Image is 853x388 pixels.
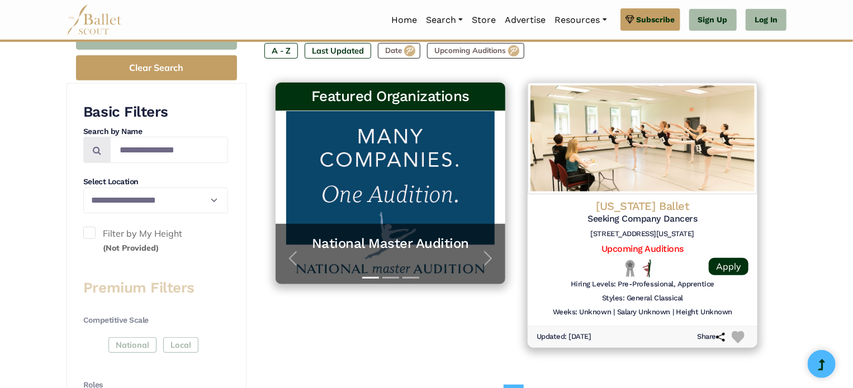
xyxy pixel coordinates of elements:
[110,137,228,163] input: Search by names...
[620,8,680,31] a: Subscribe
[83,176,228,188] h4: Select Location
[709,258,748,275] a: Apply
[689,9,737,31] a: Sign Up
[637,13,675,26] span: Subscribe
[421,8,467,32] a: Search
[537,229,748,239] h6: [STREET_ADDRESS][US_STATE]
[537,332,591,342] h6: Updated: [DATE]
[537,199,748,213] h4: [US_STATE] Ballet
[285,87,496,106] h3: Featured Organizations
[378,43,420,59] label: Date
[103,243,159,253] small: (Not Provided)
[623,260,637,277] img: Local
[571,280,714,289] h6: Hiring Levels: Pre-Professional, Apprentice
[500,8,550,32] a: Advertise
[83,315,228,326] h4: Competitive Scale
[602,294,683,303] h6: Styles: General Classical
[553,308,611,317] h6: Weeks: Unknown
[402,271,419,284] button: Slide 3
[83,126,228,137] h4: Search by Name
[528,83,757,194] img: Logo
[83,227,228,255] label: Filter by My Height
[76,55,237,80] button: Clear Search
[305,43,371,59] label: Last Updated
[427,43,524,59] label: Upcoming Auditions
[387,8,421,32] a: Home
[697,332,725,342] h6: Share
[613,308,615,317] h6: |
[362,271,379,284] button: Slide 1
[83,279,228,298] h3: Premium Filters
[617,308,670,317] h6: Salary Unknown
[467,8,500,32] a: Store
[287,235,494,252] a: National Master Audition
[537,213,748,225] h5: Seeking Company Dancers
[746,9,786,31] a: Log In
[672,308,674,317] h6: |
[676,308,732,317] h6: Height Unknown
[382,271,399,284] button: Slide 2
[83,103,228,122] h3: Basic Filters
[732,331,745,344] img: Heart
[625,13,634,26] img: gem.svg
[643,260,651,277] img: All
[264,43,298,59] label: A - Z
[601,243,684,254] a: Upcoming Auditions
[550,8,611,32] a: Resources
